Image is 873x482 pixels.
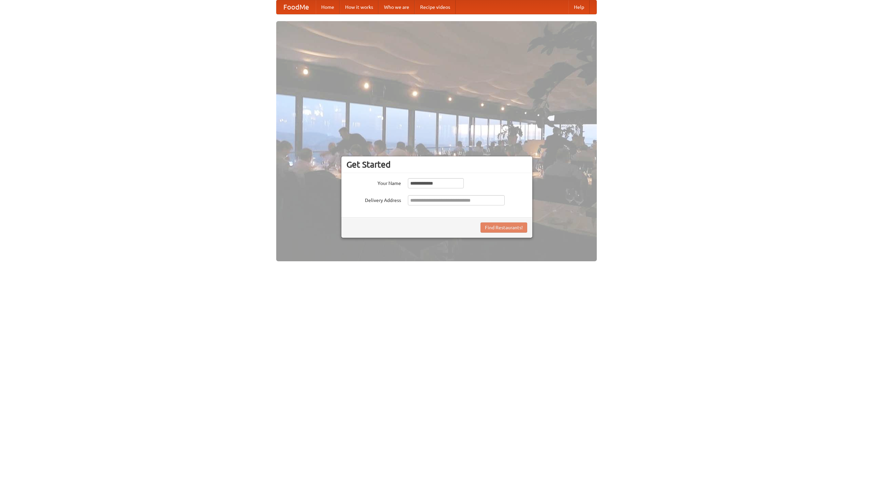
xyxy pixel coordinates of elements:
a: Help [568,0,590,14]
a: Recipe videos [415,0,456,14]
a: Home [316,0,340,14]
a: How it works [340,0,379,14]
a: Who we are [379,0,415,14]
h3: Get Started [346,159,527,170]
a: FoodMe [277,0,316,14]
label: Your Name [346,178,401,187]
label: Delivery Address [346,195,401,204]
button: Find Restaurants! [480,222,527,233]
